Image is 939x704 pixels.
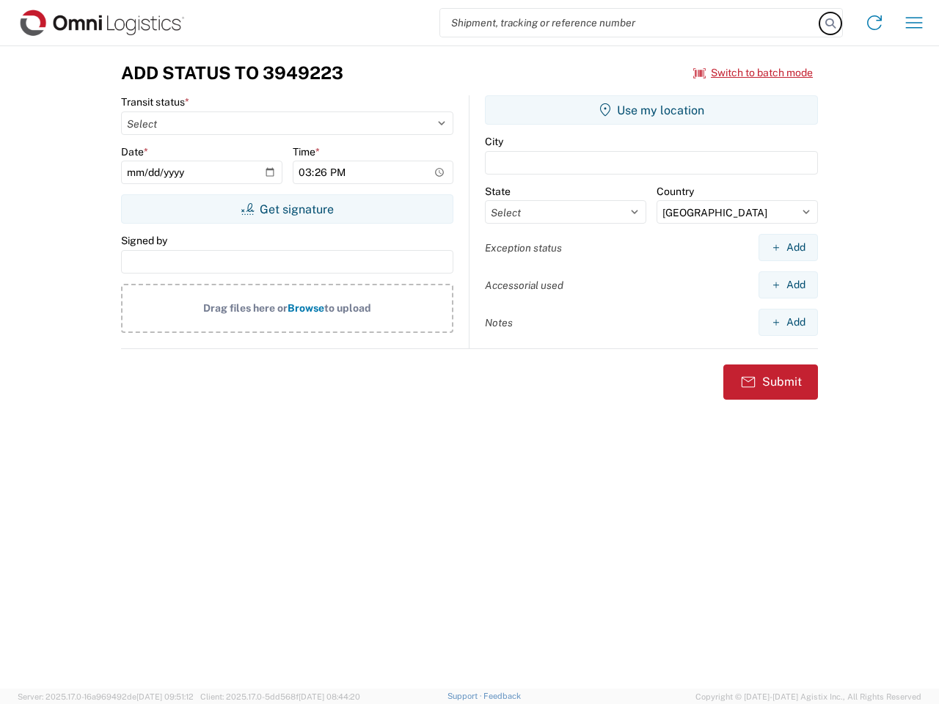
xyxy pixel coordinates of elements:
[324,302,371,314] span: to upload
[485,95,818,125] button: Use my location
[483,692,521,700] a: Feedback
[485,135,503,148] label: City
[293,145,320,158] label: Time
[121,62,343,84] h3: Add Status to 3949223
[288,302,324,314] span: Browse
[18,692,194,701] span: Server: 2025.17.0-16a969492de
[121,194,453,224] button: Get signature
[440,9,820,37] input: Shipment, tracking or reference number
[723,364,818,400] button: Submit
[200,692,360,701] span: Client: 2025.17.0-5dd568f
[121,234,167,247] label: Signed by
[693,61,813,85] button: Switch to batch mode
[759,271,818,298] button: Add
[485,185,511,198] label: State
[759,309,818,336] button: Add
[121,145,148,158] label: Date
[657,185,694,198] label: Country
[447,692,484,700] a: Support
[485,316,513,329] label: Notes
[299,692,360,701] span: [DATE] 08:44:20
[485,241,562,254] label: Exception status
[136,692,194,701] span: [DATE] 09:51:12
[121,95,189,109] label: Transit status
[759,234,818,261] button: Add
[485,279,563,292] label: Accessorial used
[203,302,288,314] span: Drag files here or
[695,690,921,703] span: Copyright © [DATE]-[DATE] Agistix Inc., All Rights Reserved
